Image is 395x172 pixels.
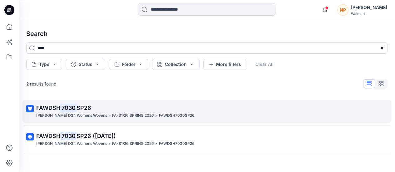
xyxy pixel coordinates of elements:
[36,140,107,147] p: FA SHAHI D34 Womens Wovens
[337,4,348,16] div: NP
[22,100,391,123] a: FAWDSH7030SP26[PERSON_NAME] D34 Womens Wovens>FA-S1/26 SPRING 2026>FAWDSH7030SP26
[112,112,154,119] p: FA-S1/26 SPRING 2026
[203,59,246,70] button: More filters
[36,112,107,119] p: FA SHAHI D34 Womens Wovens
[60,103,77,112] mark: 7030
[77,105,91,111] span: SP26
[112,140,154,147] p: FA-S1/26 SPRING 2026
[36,133,60,139] span: FAWDSH
[77,133,116,139] span: SP26 ([DATE])
[155,112,158,119] p: >
[109,59,148,70] button: Folder
[36,105,60,111] span: FAWDSH
[152,59,200,70] button: Collection
[108,140,111,147] p: >
[22,128,391,151] a: FAWDSH7030SP26 ([DATE])[PERSON_NAME] D34 Womens Wovens>FA-S1/26 SPRING 2026>FAWDSH7030SP26
[26,59,62,70] button: Type
[108,112,111,119] p: >
[351,4,387,11] div: [PERSON_NAME]
[155,140,158,147] p: >
[66,59,105,70] button: Status
[159,112,195,119] p: FAWDSH7030SP26
[21,25,393,42] h4: Search
[26,81,57,87] p: 2 results found
[60,131,77,140] mark: 7030
[351,11,387,16] div: Walmart
[159,140,195,147] p: FAWDSH7030SP26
